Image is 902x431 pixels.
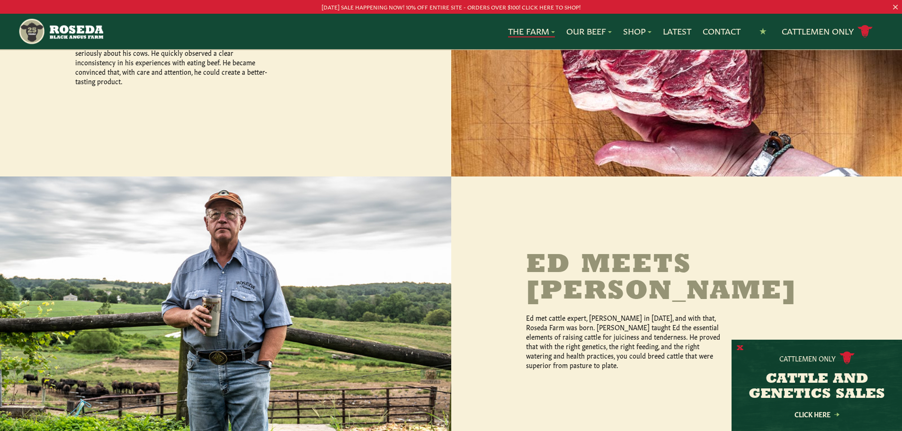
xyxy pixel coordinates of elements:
[18,18,103,45] img: https://roseda.com/wp-content/uploads/2021/05/roseda-25-header.png
[782,23,873,40] a: Cattlemen Only
[18,14,884,49] nav: Main Navigation
[508,25,555,37] a: The Farm
[75,38,274,86] p: It didn’t take long for [PERSON_NAME] to start thinking more seriously about his cows. He quickly...
[743,372,890,402] h3: CATTLE AND GENETICS SALES
[663,25,691,37] a: Latest
[839,352,855,364] img: cattle-icon.svg
[779,353,836,363] p: Cattlemen Only
[623,25,652,37] a: Shop
[774,411,859,417] a: Click Here
[526,252,763,305] h2: Ed Meets [PERSON_NAME]
[703,25,741,37] a: Contact
[737,343,743,353] button: X
[526,313,725,369] p: Ed met cattle expert, [PERSON_NAME] in [DATE], and with that, Roseda Farm was born. [PERSON_NAME]...
[45,2,857,12] p: [DATE] SALE HAPPENING NOW! 10% OFF ENTIRE SITE - ORDERS OVER $100! CLICK HERE TO SHOP!
[566,25,612,37] a: Our Beef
